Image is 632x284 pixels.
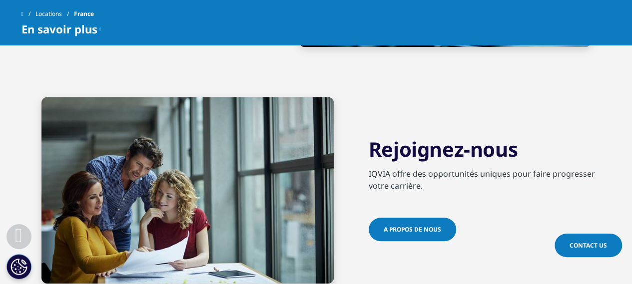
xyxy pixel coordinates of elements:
span: En savoir plus [21,23,97,35]
button: Paramètres des cookies [6,254,31,279]
img: Three people reviewing paper [41,97,334,284]
h3: Rejoignez-nous [369,137,611,162]
a: A PROPOS DE NOUS [369,218,456,241]
span: Contact Us [570,241,607,250]
a: Locations [35,5,74,23]
p: IQVIA offre des opportunités uniques pour faire progresser votre carrière. [369,168,611,198]
span: A PROPOS DE NOUS [384,225,441,234]
a: Contact Us [555,234,622,257]
span: France [74,5,94,23]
